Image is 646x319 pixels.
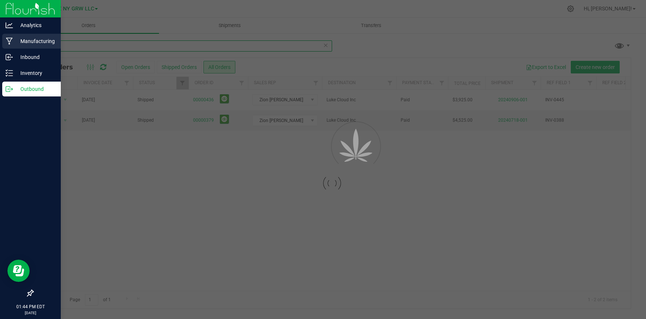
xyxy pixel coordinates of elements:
[13,53,57,62] p: Inbound
[6,22,13,29] inline-svg: Analytics
[3,303,57,310] p: 01:44 PM EDT
[6,69,13,77] inline-svg: Inventory
[13,37,57,46] p: Manufacturing
[3,310,57,316] p: [DATE]
[7,260,30,282] iframe: Resource center
[13,69,57,78] p: Inventory
[13,21,57,30] p: Analytics
[6,85,13,93] inline-svg: Outbound
[13,85,57,93] p: Outbound
[6,37,13,45] inline-svg: Manufacturing
[6,53,13,61] inline-svg: Inbound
